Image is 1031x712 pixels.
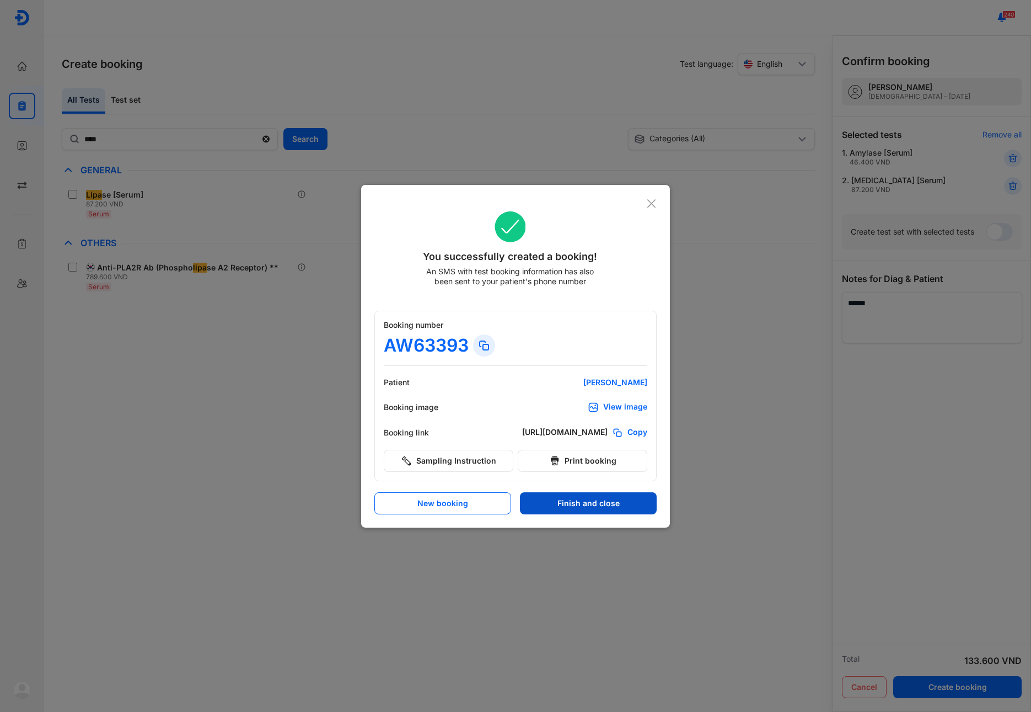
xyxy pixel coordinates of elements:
div: An SMS with test booking information has also been sent to your patient's phone number [423,267,597,286]
div: You successfully created a booking! [374,249,646,264]
button: Print booking [518,450,647,472]
button: New booking [374,492,511,514]
div: Patient [384,378,450,387]
div: Booking link [384,428,450,438]
button: Finish and close [520,492,657,514]
span: Copy [627,427,647,438]
div: [PERSON_NAME] [515,378,647,387]
div: AW63393 [384,334,469,357]
div: Booking number [384,320,647,330]
div: [URL][DOMAIN_NAME] [522,427,608,438]
button: Sampling Instruction [384,450,513,472]
div: View image [603,402,647,413]
div: Booking image [384,402,450,412]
